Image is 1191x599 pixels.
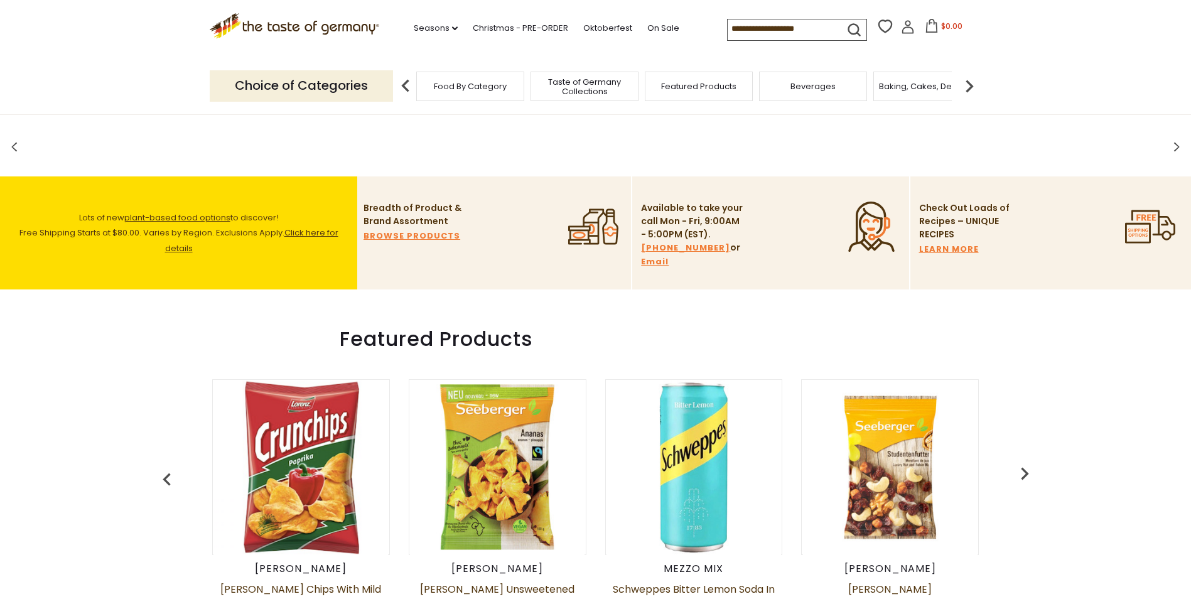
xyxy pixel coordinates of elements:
[410,380,585,554] img: Seeberger Unsweetened Pineapple Chips, Natural Fruit Snack, 200g
[606,380,781,554] img: Schweppes Bitter Lemon Soda in Can, 11.2 oz
[605,563,783,575] div: Mezzo Mix
[919,242,979,256] a: LEARN MORE
[19,212,338,255] span: Lots of new to discover! Free Shipping Starts at $80.00. Varies by Region. Exclusions Apply.
[534,77,635,96] a: Taste of Germany Collections
[641,255,669,269] a: Email
[661,82,736,91] a: Featured Products
[212,563,390,575] div: [PERSON_NAME]
[917,19,971,38] button: $0.00
[647,21,679,35] a: On Sale
[210,70,393,101] p: Choice of Categories
[414,21,458,35] a: Seasons
[393,73,418,99] img: previous arrow
[583,21,632,35] a: Oktoberfest
[790,82,836,91] a: Beverages
[879,82,976,91] a: Baking, Cakes, Desserts
[154,467,180,492] img: previous arrow
[941,21,962,31] span: $0.00
[473,21,568,35] a: Christmas - PRE-ORDER
[803,380,978,554] img: Seeberger
[919,202,1010,241] p: Check Out Loads of Recipes – UNIQUE RECIPES
[434,82,507,91] a: Food By Category
[409,563,586,575] div: [PERSON_NAME]
[641,241,730,255] a: [PHONE_NUMBER]
[213,380,388,554] img: Lorenz Crunch Chips with Mild Paprika in Bag 5.3 oz - DEAL
[364,202,467,228] p: Breadth of Product & Brand Assortment
[124,212,230,224] a: plant-based food options
[641,202,745,269] p: Available to take your call Mon - Fri, 9:00AM - 5:00PM (EST). or
[801,563,979,575] div: [PERSON_NAME]
[957,73,982,99] img: next arrow
[364,229,460,243] a: BROWSE PRODUCTS
[1012,461,1037,486] img: previous arrow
